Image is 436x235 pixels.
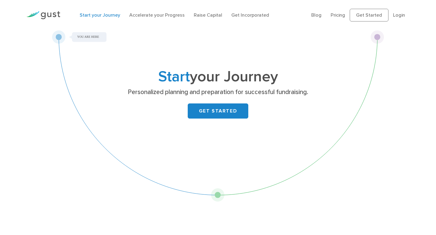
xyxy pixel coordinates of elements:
[158,68,190,86] span: Start
[129,12,185,18] a: Accelerate your Progress
[311,12,322,18] a: Blog
[231,12,269,18] a: Get Incorporated
[393,12,405,18] a: Login
[26,11,60,19] img: Gust Logo
[350,9,388,21] a: Get Started
[98,70,338,84] h1: your Journey
[331,12,345,18] a: Pricing
[188,103,248,119] a: GET STARTED
[194,12,222,18] a: Raise Capital
[80,12,120,18] a: Start your Journey
[101,88,335,96] p: Personalized planning and preparation for successful fundraising.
